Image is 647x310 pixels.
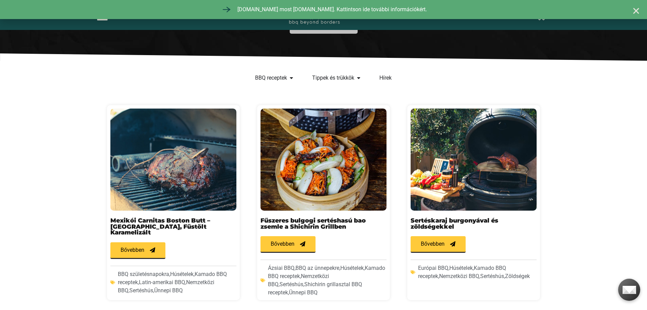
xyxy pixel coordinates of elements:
a: Sertéshús [280,281,303,288]
a: Sertéshús [480,273,504,279]
a: Latin-amerikai BBQ [139,279,185,285]
a: Bővebben [260,236,316,253]
a: Zöldségek [505,273,530,279]
a: Húsételek [170,271,194,277]
a: Sertéskaraj burgonyával és zöldségekkel [411,217,498,230]
a: Close [632,7,640,15]
a: [DOMAIN_NAME] most [DOMAIN_NAME]. Kattintson ide további információkért. [220,3,427,16]
a: Húsételek [340,265,364,271]
a: Nemzetközi BBQ [118,279,214,294]
a: Shichirin grillasztal BBQ receptek [268,281,362,296]
span: , , , , , , , [268,265,385,296]
span: , , , , , , [118,271,227,294]
a: Sertéshús [129,287,153,294]
a: Bővebben [411,236,466,253]
a: Ázsiai BBQ [268,265,294,271]
a: Bővebben [110,242,165,259]
img: Mexicaanse carnitas BBQ recept Heydehoeve Boston Butt [110,109,236,211]
span: Bővebben [121,247,144,253]
nav: Menu [107,71,540,85]
a: Kamado BBQ receptek [118,271,227,285]
a: BBQ születésnapokra [118,271,169,277]
a: Nemzetközi BBQ [439,273,479,279]
a: BBQ receptek [255,74,287,82]
span: , , , , , [418,265,530,279]
a: Fűszeres bulgogi sertéshasú bao zsemle a Shichirin Grillben [260,217,366,230]
a: Mexikói Carnitas Boston Butt – [GEOGRAPHIC_DATA], Füstölt Karamelizált [110,217,210,236]
a: Tippek és trükkök [312,74,354,82]
div: Menü kapcsoló [107,71,540,85]
a: Húsételek [449,265,473,271]
span: Bővebben [271,241,294,247]
span: Bővebben [421,241,445,247]
a: Ünnepi BBQ [289,289,318,296]
a: Ünnepi BBQ [154,287,183,294]
a: BBQ az ünnepekre [295,265,339,271]
span: [DOMAIN_NAME] most [DOMAIN_NAME]. Kattintson ide további információkért. [236,5,427,14]
a: Hírek [379,74,392,82]
a: Európai BBQ [418,265,448,271]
